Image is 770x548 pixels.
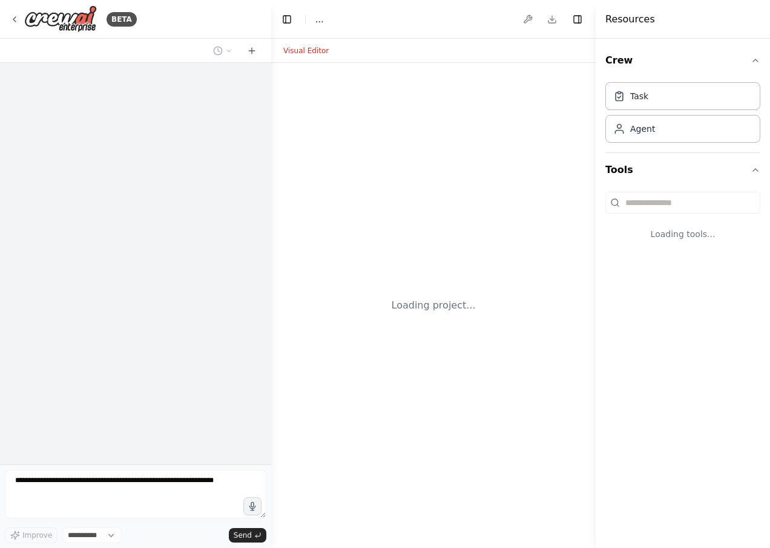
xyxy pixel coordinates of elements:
[278,11,295,28] button: Hide left sidebar
[229,528,266,543] button: Send
[24,5,97,33] img: Logo
[315,13,323,25] span: ...
[5,527,58,543] button: Improve
[107,12,137,27] div: BETA
[234,530,252,540] span: Send
[22,530,52,540] span: Improve
[569,11,586,28] button: Hide right sidebar
[605,12,655,27] h4: Resources
[392,298,476,313] div: Loading project...
[605,187,760,259] div: Tools
[242,44,262,58] button: Start a new chat
[630,90,648,102] div: Task
[243,497,262,515] button: Click to speak your automation idea
[630,123,655,135] div: Agent
[315,13,323,25] nav: breadcrumb
[605,153,760,187] button: Tools
[208,44,237,58] button: Switch to previous chat
[276,44,336,58] button: Visual Editor
[605,77,760,152] div: Crew
[605,218,760,250] div: Loading tools...
[605,44,760,77] button: Crew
